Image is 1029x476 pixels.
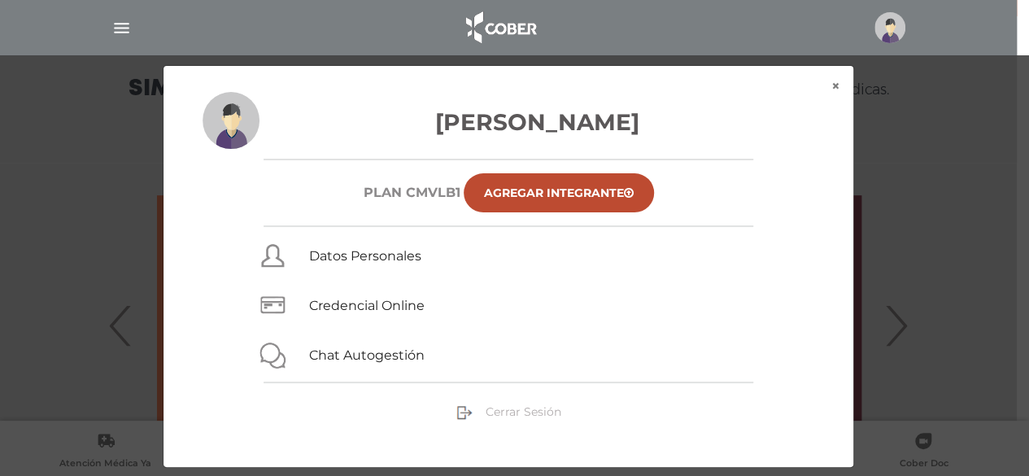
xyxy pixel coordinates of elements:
[309,347,425,363] a: Chat Autogestión
[464,173,654,212] a: Agregar Integrante
[456,404,473,421] img: sign-out.png
[874,12,905,43] img: profile-placeholder.svg
[309,298,425,313] a: Credencial Online
[486,404,561,419] span: Cerrar Sesión
[111,18,132,38] img: Cober_menu-lines-white.svg
[364,185,460,200] h6: Plan CMVLB1
[457,8,543,47] img: logo_cober_home-white.png
[456,404,561,418] a: Cerrar Sesión
[309,248,421,264] a: Datos Personales
[203,105,814,139] h3: [PERSON_NAME]
[818,66,853,107] button: ×
[203,92,259,149] img: profile-placeholder.svg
